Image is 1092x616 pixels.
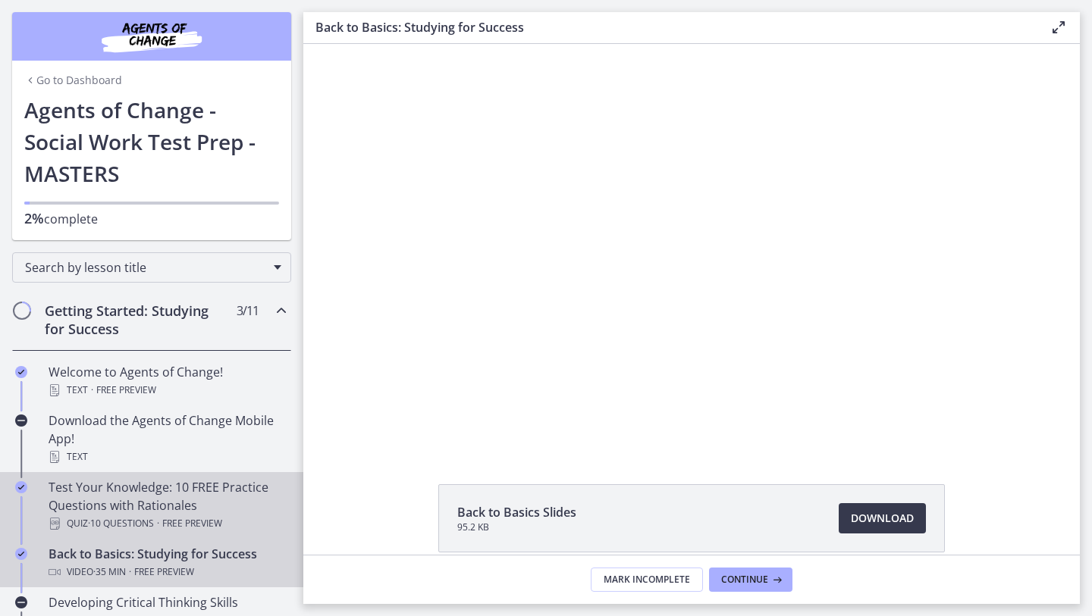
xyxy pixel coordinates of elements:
span: · [129,563,131,581]
iframe: Video Lesson [303,44,1080,449]
span: 95.2 KB [457,521,576,533]
span: Free preview [162,514,222,533]
span: · 10 Questions [88,514,154,533]
span: Free preview [134,563,194,581]
div: Quiz [49,514,285,533]
div: Search by lesson title [12,252,291,283]
span: 3 / 11 [237,302,259,320]
span: Search by lesson title [25,259,266,276]
a: Go to Dashboard [24,73,122,88]
div: Text [49,448,285,466]
span: Mark Incomplete [604,574,690,586]
span: Continue [721,574,768,586]
span: Back to Basics Slides [457,503,576,521]
h1: Agents of Change - Social Work Test Prep - MASTERS [24,94,279,189]
span: · 35 min [93,563,126,581]
span: · [91,381,93,399]
span: · [157,514,159,533]
img: Agents of Change [61,18,243,55]
div: Back to Basics: Studying for Success [49,545,285,581]
span: 2% [24,209,44,227]
span: Free preview [96,381,156,399]
button: Mark Incomplete [591,568,703,592]
div: Welcome to Agents of Change! [49,363,285,399]
i: Completed [15,548,27,560]
div: Download the Agents of Change Mobile App! [49,411,285,466]
h3: Back to Basics: Studying for Success [315,18,1025,36]
div: Test Your Knowledge: 10 FREE Practice Questions with Rationales [49,478,285,533]
i: Completed [15,481,27,493]
div: Video [49,563,285,581]
i: Completed [15,366,27,378]
button: Continue [709,568,792,592]
h2: Getting Started: Studying for Success [45,302,230,338]
div: Text [49,381,285,399]
p: complete [24,209,279,228]
span: Download [851,509,914,527]
a: Download [839,503,926,533]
